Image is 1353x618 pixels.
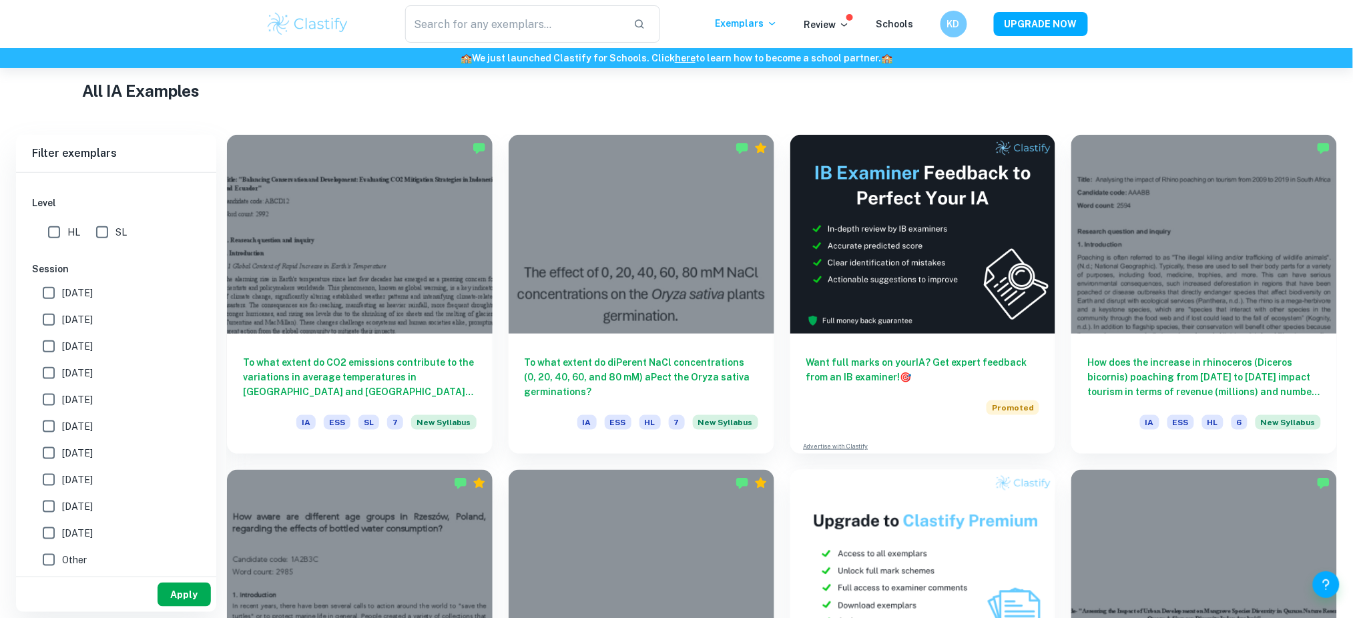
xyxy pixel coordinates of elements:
[987,400,1039,415] span: Promoted
[296,415,316,430] span: IA
[16,135,216,172] h6: Filter exemplars
[62,286,93,300] span: [DATE]
[32,196,200,210] h6: Level
[473,477,486,490] div: Premium
[62,366,93,380] span: [DATE]
[1167,415,1194,430] span: ESS
[62,499,93,514] span: [DATE]
[1071,135,1337,454] a: How does the increase in rhinoceros (Diceros bicornis) poaching from [DATE] to [DATE] impact tour...
[946,17,961,31] h6: KD
[754,141,768,155] div: Premium
[994,12,1088,36] button: UPGRADE NOW
[736,141,749,155] img: Marked
[62,473,93,487] span: [DATE]
[1232,415,1248,430] span: 6
[1317,477,1330,490] img: Marked
[473,141,486,155] img: Marked
[358,415,379,430] span: SL
[639,415,661,430] span: HL
[577,415,597,430] span: IA
[693,415,758,430] span: New Syllabus
[405,5,623,43] input: Search for any exemplars...
[62,526,93,541] span: [DATE]
[62,339,93,354] span: [DATE]
[736,477,749,490] img: Marked
[876,19,914,29] a: Schools
[62,392,93,407] span: [DATE]
[32,262,200,276] h6: Session
[62,419,93,434] span: [DATE]
[881,53,892,63] span: 🏫
[900,372,912,382] span: 🎯
[1313,571,1340,598] button: Help and Feedback
[461,53,472,63] span: 🏫
[1202,415,1224,430] span: HL
[509,135,774,454] a: To what extent do diPerent NaCl concentrations (0, 20, 40, 60, and 80 mM) aPect the Oryza sativa ...
[669,415,685,430] span: 7
[754,477,768,490] div: Premium
[1140,415,1159,430] span: IA
[387,415,403,430] span: 7
[158,583,211,607] button: Apply
[790,135,1056,334] img: Thumbnail
[324,415,350,430] span: ESS
[62,312,93,327] span: [DATE]
[806,355,1040,384] h6: Want full marks on your IA ? Get expert feedback from an IB examiner!
[804,17,850,32] p: Review
[605,415,631,430] span: ESS
[1256,415,1321,438] div: Starting from the May 2026 session, the ESS IA requirements have changed. We created this exempla...
[525,355,758,399] h6: To what extent do diPerent NaCl concentrations (0, 20, 40, 60, and 80 mM) aPect the Oryza sativa ...
[3,51,1350,65] h6: We just launched Clastify for Schools. Click to learn how to become a school partner.
[411,415,477,438] div: Starting from the May 2026 session, the ESS IA requirements have changed. We created this exempla...
[675,53,696,63] a: here
[115,225,127,240] span: SL
[82,79,1271,103] h1: All IA Examples
[1317,141,1330,155] img: Marked
[804,442,868,451] a: Advertise with Clastify
[67,225,80,240] span: HL
[62,446,93,460] span: [DATE]
[1087,355,1321,399] h6: How does the increase in rhinoceros (Diceros bicornis) poaching from [DATE] to [DATE] impact tour...
[940,11,967,37] button: KD
[790,135,1056,454] a: Want full marks on yourIA? Get expert feedback from an IB examiner!PromotedAdvertise with Clastify
[411,415,477,430] span: New Syllabus
[693,415,758,438] div: Starting from the May 2026 session, the ESS IA requirements have changed. We created this exempla...
[716,16,778,31] p: Exemplars
[62,553,87,567] span: Other
[243,355,477,399] h6: To what extent do CO2 emissions contribute to the variations in average temperatures in [GEOGRAPH...
[266,11,350,37] img: Clastify logo
[454,477,467,490] img: Marked
[227,135,493,454] a: To what extent do CO2 emissions contribute to the variations in average temperatures in [GEOGRAPH...
[1256,415,1321,430] span: New Syllabus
